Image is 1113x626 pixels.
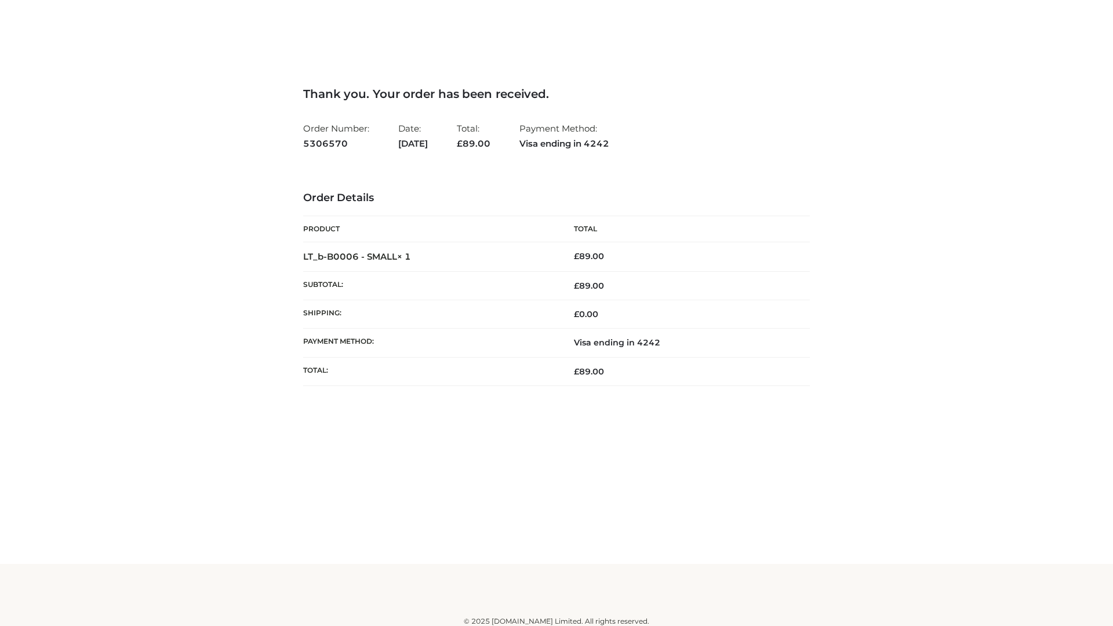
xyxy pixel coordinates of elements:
th: Subtotal: [303,271,556,300]
span: £ [574,309,579,319]
span: 89.00 [574,366,604,377]
th: Total [556,216,810,242]
strong: 5306570 [303,136,369,151]
strong: Visa ending in 4242 [519,136,609,151]
span: 89.00 [574,281,604,291]
li: Order Number: [303,118,369,154]
li: Total: [457,118,490,154]
li: Payment Method: [519,118,609,154]
h3: Order Details [303,192,810,205]
span: £ [574,366,579,377]
bdi: 0.00 [574,309,598,319]
th: Payment method: [303,329,556,357]
bdi: 89.00 [574,251,604,261]
span: £ [574,281,579,291]
th: Total: [303,357,556,385]
li: Date: [398,118,428,154]
strong: LT_b-B0006 - SMALL [303,251,411,262]
strong: × 1 [397,251,411,262]
h3: Thank you. Your order has been received. [303,87,810,101]
span: £ [574,251,579,261]
th: Shipping: [303,300,556,329]
strong: [DATE] [398,136,428,151]
span: £ [457,138,463,149]
th: Product [303,216,556,242]
td: Visa ending in 4242 [556,329,810,357]
span: 89.00 [457,138,490,149]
